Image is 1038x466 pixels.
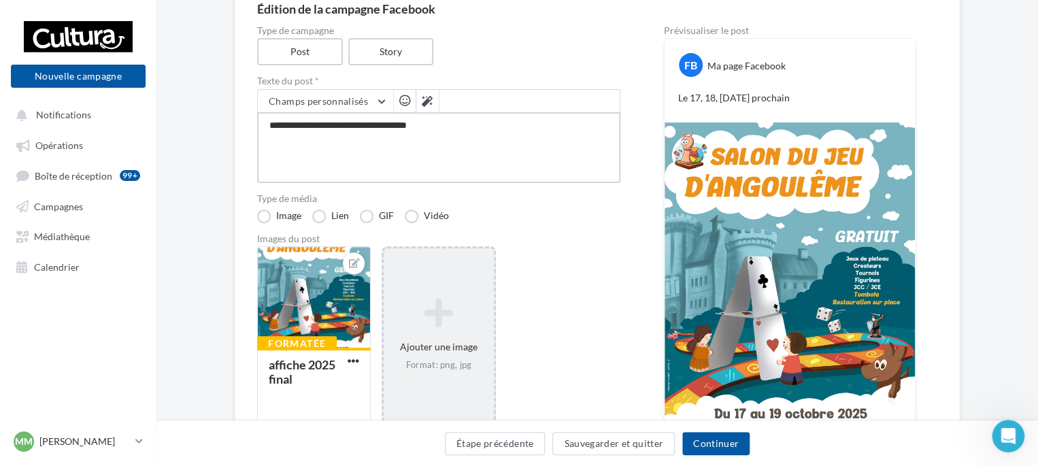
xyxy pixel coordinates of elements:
[8,223,148,248] a: Médiathèque
[257,26,620,35] label: Type de campagne
[8,193,148,218] a: Campagnes
[552,432,675,455] button: Sauvegarder et quitter
[257,38,343,65] label: Post
[664,26,916,35] div: Prévisualiser le post
[34,261,80,272] span: Calendrier
[269,357,335,386] div: affiche 2025 final
[405,210,449,223] label: Vidéo
[257,194,620,203] label: Type de média
[8,254,148,278] a: Calendrier
[360,210,394,223] label: GIF
[15,435,33,448] span: MM
[312,210,349,223] label: Lien
[257,76,620,86] label: Texte du post *
[269,95,368,107] span: Champs personnalisés
[992,420,1024,452] iframe: Intercom live chat
[8,132,148,156] a: Opérations
[8,102,143,127] button: Notifications
[120,170,140,181] div: 99+
[11,65,146,88] button: Nouvelle campagne
[257,234,620,244] div: Images du post
[257,3,937,15] div: Édition de la campagne Facebook
[678,91,901,105] p: Le 17, 18, [DATE] prochain
[257,210,301,223] label: Image
[34,231,90,242] span: Médiathèque
[258,90,393,113] button: Champs personnalisés
[8,163,148,188] a: Boîte de réception99+
[11,429,146,454] a: MM [PERSON_NAME]
[257,336,337,351] div: Formatée
[34,200,83,212] span: Campagnes
[445,432,546,455] button: Étape précédente
[679,53,703,77] div: FB
[35,139,83,151] span: Opérations
[36,109,91,120] span: Notifications
[707,59,786,73] div: Ma page Facebook
[39,435,130,448] p: [PERSON_NAME]
[682,432,750,455] button: Continuer
[35,169,112,181] span: Boîte de réception
[348,38,434,65] label: Story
